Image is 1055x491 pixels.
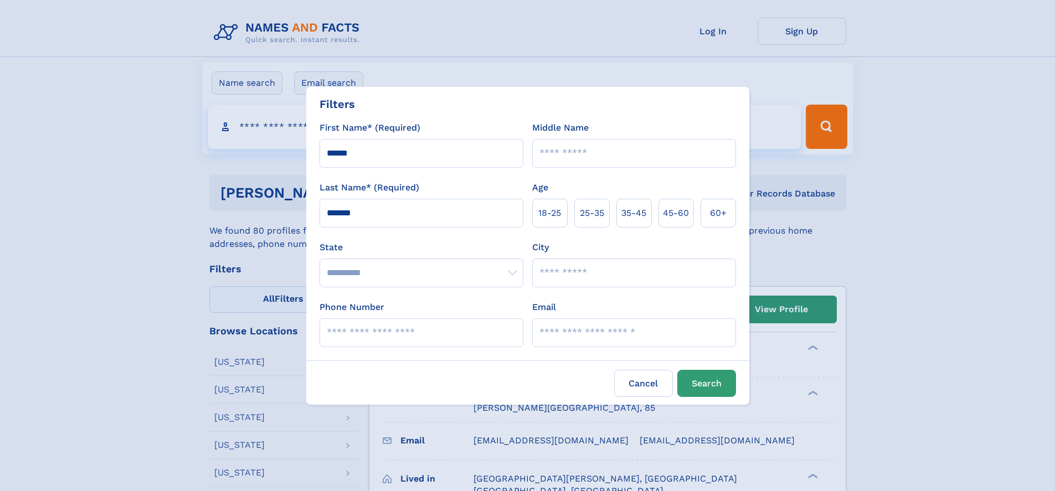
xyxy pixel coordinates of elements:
[320,96,355,112] div: Filters
[320,241,523,254] label: State
[532,181,548,194] label: Age
[532,121,589,135] label: Middle Name
[538,206,561,220] span: 18‑25
[320,121,420,135] label: First Name* (Required)
[621,206,646,220] span: 35‑45
[663,206,689,220] span: 45‑60
[320,181,419,194] label: Last Name* (Required)
[532,241,549,254] label: City
[320,301,384,314] label: Phone Number
[677,370,736,397] button: Search
[614,370,673,397] label: Cancel
[532,301,556,314] label: Email
[580,206,604,220] span: 25‑35
[710,206,727,220] span: 60+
